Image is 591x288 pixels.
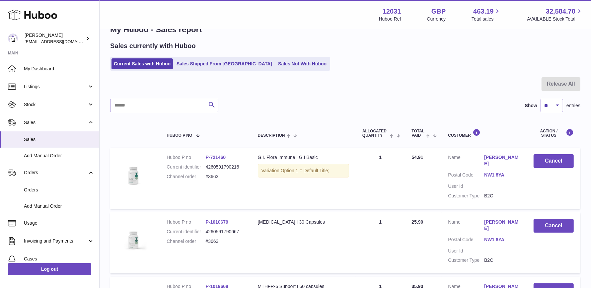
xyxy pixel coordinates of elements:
[167,229,205,235] dt: Current identifier
[24,238,87,244] span: Invoicing and Payments
[24,136,94,143] span: Sales
[205,238,244,245] dd: #3663
[167,154,205,161] dt: Huboo P no
[527,16,583,22] span: AVAILABLE Stock Total
[110,41,196,50] h2: Sales currently with Huboo
[448,154,484,169] dt: Name
[356,212,405,273] td: 1
[281,168,330,173] span: Option 1 = Default Title;
[431,7,446,16] strong: GBP
[117,219,150,252] img: 1726643696.jpg
[412,129,425,138] span: Total paid
[110,24,580,35] h1: My Huboo - Sales report
[472,7,501,22] a: 463.19 Total sales
[484,193,520,199] dd: B2C
[8,263,91,275] a: Log out
[205,155,226,160] a: P-721460
[24,170,87,176] span: Orders
[117,154,150,187] img: 120311718619781.jpg
[8,34,18,43] img: admin@makewellforyou.com
[258,133,285,138] span: Description
[24,203,94,209] span: Add Manual Order
[412,219,423,225] span: 25.90
[258,154,349,161] div: G.I. Flora Immune | G.I Basic
[448,193,484,199] dt: Customer Type
[534,154,574,168] button: Cancel
[205,229,244,235] dd: 4260591790667
[484,237,520,243] a: NW1 8YA
[448,183,484,189] dt: User Id
[111,58,173,69] a: Current Sales with Huboo
[258,219,349,225] div: [MEDICAL_DATA] I 30 Capsules
[448,129,520,138] div: Customer
[24,153,94,159] span: Add Manual Order
[24,102,87,108] span: Stock
[427,16,446,22] div: Currency
[24,84,87,90] span: Listings
[362,129,388,138] span: ALLOCATED Quantity
[484,154,520,167] a: [PERSON_NAME]
[546,7,575,16] span: 32,584.70
[205,219,228,225] a: P-1010679
[534,219,574,233] button: Cancel
[448,237,484,245] dt: Postal Code
[205,174,244,180] dd: #3663
[484,257,520,263] dd: B2C
[25,32,84,45] div: [PERSON_NAME]
[484,219,520,232] a: [PERSON_NAME]
[167,174,205,180] dt: Channel order
[25,39,98,44] span: [EMAIL_ADDRESS][DOMAIN_NAME]
[412,155,423,160] span: 54.91
[527,7,583,22] a: 32,584.70 AVAILABLE Stock Total
[167,219,205,225] dt: Huboo P no
[24,220,94,226] span: Usage
[167,133,192,138] span: Huboo P no
[167,238,205,245] dt: Channel order
[448,219,484,233] dt: Name
[473,7,493,16] span: 463.19
[472,16,501,22] span: Total sales
[24,66,94,72] span: My Dashboard
[525,103,537,109] label: Show
[167,164,205,170] dt: Current identifier
[379,16,401,22] div: Huboo Ref
[356,148,405,209] td: 1
[276,58,329,69] a: Sales Not With Huboo
[484,172,520,178] a: NW1 8YA
[24,119,87,126] span: Sales
[448,257,484,263] dt: Customer Type
[534,129,574,138] div: Action / Status
[258,164,349,178] div: Variation:
[448,248,484,254] dt: User Id
[566,103,580,109] span: entries
[448,172,484,180] dt: Postal Code
[24,256,94,262] span: Cases
[205,164,244,170] dd: 4260591790216
[174,58,274,69] a: Sales Shipped From [GEOGRAPHIC_DATA]
[24,187,94,193] span: Orders
[383,7,401,16] strong: 12031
